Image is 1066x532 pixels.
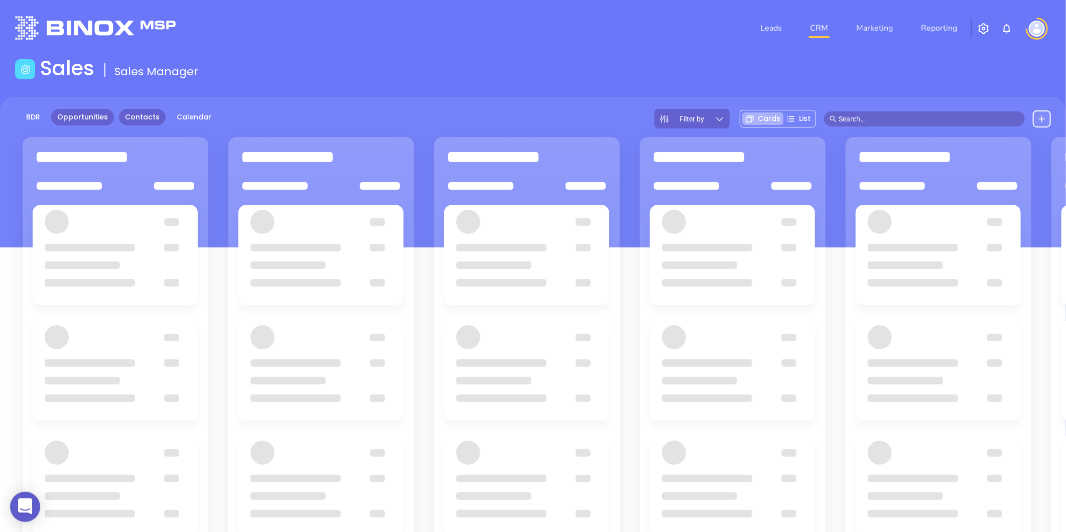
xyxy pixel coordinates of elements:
[756,18,786,38] a: Leads
[783,112,814,125] div: List
[1029,21,1045,37] img: user
[1001,23,1013,35] img: iconNotification
[917,18,961,38] a: Reporting
[51,109,114,125] a: Opportunities
[830,115,837,122] span: search
[978,23,990,35] img: iconSetting
[15,16,176,40] img: logo
[742,112,783,125] div: Cards
[806,18,832,38] a: CRM
[852,18,897,38] a: Marketing
[171,109,217,125] a: Calendar
[119,109,166,125] a: Contacts
[20,109,46,125] a: BDR
[680,115,705,122] span: Filter by
[40,56,94,80] h1: Sales
[839,113,1019,124] input: Search…
[114,64,198,79] span: Sales Manager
